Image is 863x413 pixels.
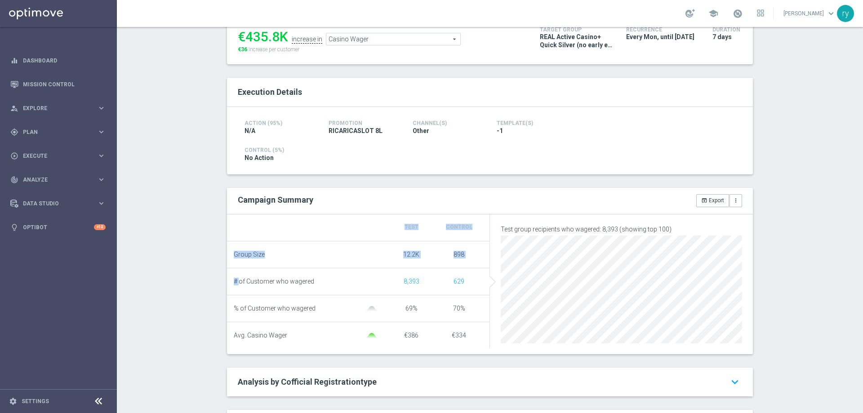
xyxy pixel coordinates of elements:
[97,151,106,160] i: keyboard_arrow_right
[701,197,707,204] i: open_in_browser
[10,57,18,65] i: equalizer
[238,46,247,53] span: €36
[10,223,18,231] i: lightbulb
[10,200,106,207] button: Data Studio keyboard_arrow_right
[626,33,694,41] span: Every Mon, until [DATE]
[234,332,287,339] span: Avg. Casino Wager
[405,224,418,230] span: Test
[10,81,106,88] button: Mission Control
[23,49,106,72] a: Dashboard
[712,27,742,33] h4: Duration
[405,305,418,312] span: 69%
[540,27,613,33] h4: Target Group
[292,36,322,44] div: increase in
[826,9,836,18] span: keyboard_arrow_down
[238,195,313,204] h2: Campaign Summary
[10,224,106,231] button: lightbulb Optibot +10
[97,175,106,184] i: keyboard_arrow_right
[10,176,18,184] i: track_changes
[403,251,419,258] span: 12.2K
[97,199,106,208] i: keyboard_arrow_right
[10,152,97,160] div: Execute
[540,33,613,49] span: REAL Active Casino+ Quick Silver (no early e risk) CONTA SOLO LOGIN
[234,251,265,258] span: Group Size
[249,46,299,53] span: increase per customer
[454,251,464,258] span: 898
[733,197,739,204] i: more_vert
[238,377,377,386] span: Analysis by Cofficial Registrationtype
[329,120,399,126] h4: Promotion
[404,278,419,285] span: Show unique customers
[23,215,94,239] a: Optibot
[238,377,742,387] a: Analysis by Cofficial Registrationtype keyboard_arrow_down
[10,176,97,184] div: Analyze
[97,104,106,112] i: keyboard_arrow_right
[329,127,383,135] span: RICARICASLOT 8L
[730,194,742,207] button: more_vert
[245,127,255,135] span: N/A
[10,128,97,136] div: Plan
[10,104,18,112] i: person_search
[22,399,49,404] a: Settings
[23,129,97,135] span: Plan
[413,120,483,126] h4: Channel(s)
[696,194,729,207] button: open_in_browser Export
[10,128,18,136] i: gps_fixed
[23,72,106,96] a: Mission Control
[837,5,854,22] div: ry
[10,152,106,160] button: play_circle_outline Execute keyboard_arrow_right
[94,224,106,230] div: +10
[97,128,106,136] i: keyboard_arrow_right
[712,33,732,41] span: 7 days
[404,332,418,339] span: €386
[23,106,97,111] span: Explore
[238,87,302,97] span: Execution Details
[783,7,837,20] a: [PERSON_NAME]keyboard_arrow_down
[454,278,464,285] span: Show unique customers
[23,177,97,182] span: Analyze
[363,333,381,339] img: gaussianGreen.svg
[245,147,735,153] h4: Control (5%)
[10,176,106,183] button: track_changes Analyze keyboard_arrow_right
[728,374,742,390] i: keyboard_arrow_down
[453,305,465,312] span: 70%
[626,27,699,33] h4: Recurrence
[23,201,97,206] span: Data Studio
[708,9,718,18] span: school
[10,49,106,72] div: Dashboard
[10,57,106,64] button: equalizer Dashboard
[234,305,316,312] span: % of Customer who wagered
[10,72,106,96] div: Mission Control
[245,120,315,126] h4: Action (95%)
[10,215,106,239] div: Optibot
[23,153,97,159] span: Execute
[501,225,742,233] p: Test group recipients who wagered: 8,393 (showing top 100)
[10,129,106,136] button: gps_fixed Plan keyboard_arrow_right
[452,332,466,339] span: €334
[234,278,314,285] span: # of Customer who wagered
[245,154,274,162] span: No Action
[363,306,381,312] img: gaussianGrey.svg
[238,29,288,45] div: €435.8K
[10,105,106,112] button: person_search Explore keyboard_arrow_right
[446,224,472,230] span: Control
[10,200,97,208] div: Data Studio
[497,127,503,135] span: -1
[10,152,18,160] i: play_circle_outline
[413,127,429,135] span: Other
[9,397,17,405] i: settings
[497,120,735,126] h4: Template(s)
[10,104,97,112] div: Explore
